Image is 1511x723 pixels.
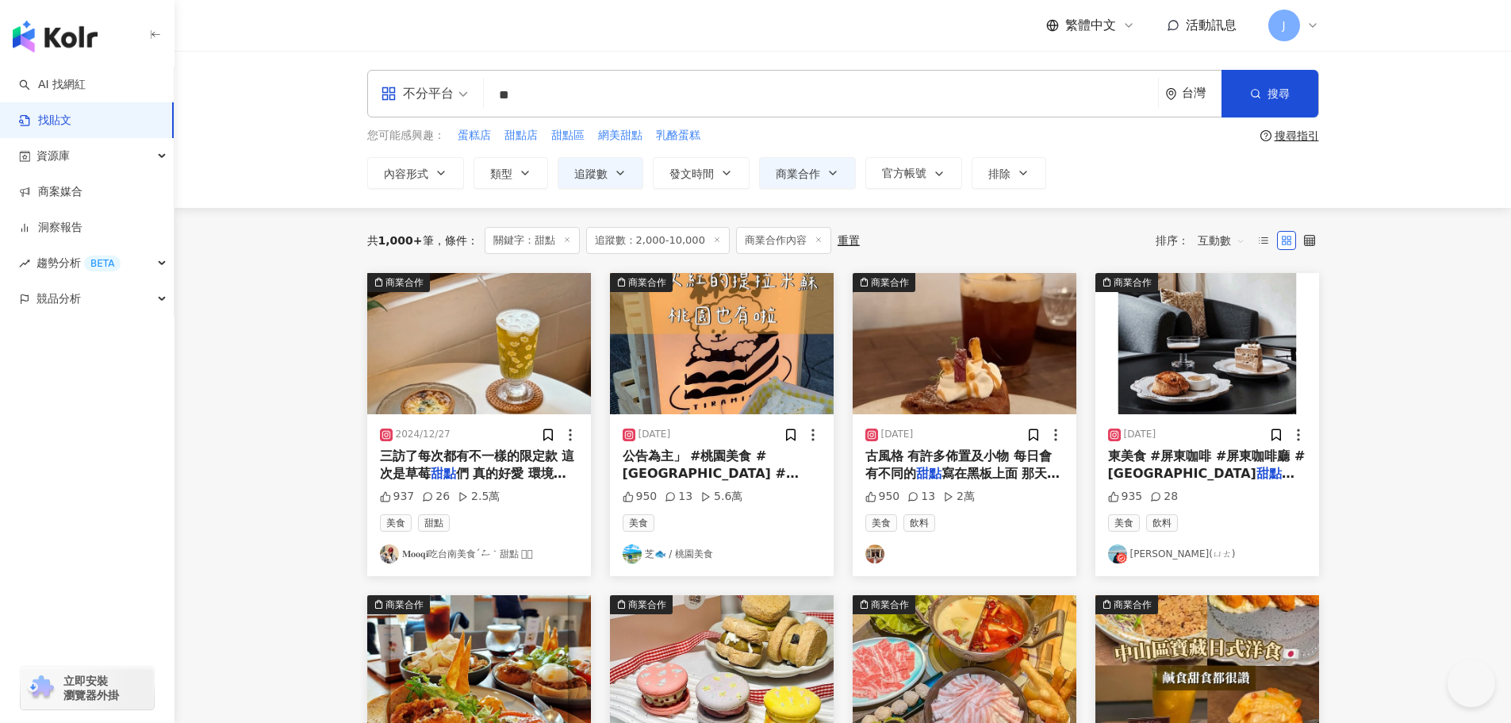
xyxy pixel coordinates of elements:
span: J [1282,17,1285,34]
span: 美食 [865,514,897,532]
div: post-image商業合作 [610,273,834,414]
button: 網美甜點 [597,127,643,144]
div: 商業合作 [385,275,424,290]
span: question-circle [1260,130,1271,141]
div: 28 [1150,489,1178,505]
span: 古風格 有許多佈置及小物 每日會有不同的 [865,448,1052,481]
div: 13 [665,489,692,505]
a: KOL Avatar芝🐟 / 桃園美食 [623,544,821,563]
button: 甜點店 [504,127,539,144]
a: 找貼文 [19,113,71,129]
span: 互動數 [1198,228,1245,253]
span: 條件 ： [434,234,478,247]
span: 排除 [988,167,1011,180]
span: 關鍵字：甜點 [485,227,580,254]
div: 950 [623,489,658,505]
div: 商業合作 [871,275,909,290]
div: 商業合作 [628,275,666,290]
img: KOL Avatar [623,544,642,563]
div: 商業合作 [1114,597,1152,613]
span: 美食 [380,514,412,532]
img: chrome extension [25,675,56,701]
span: 們 真的好愛 環境很舒適安靜 很適合I人！ 低消150$不限品項 很適合單純想吃 [380,466,566,517]
div: 26 [422,489,450,505]
div: 商業合作 [871,597,909,613]
img: post-image [853,273,1076,414]
a: 商案媒合 [19,184,82,200]
div: 商業合作 [1114,275,1152,290]
div: 935 [1108,489,1143,505]
div: 5.6萬 [700,489,742,505]
div: 排序： [1156,228,1254,253]
div: 共 筆 [367,234,434,247]
div: post-image商業合作 [853,273,1076,414]
img: post-image [1095,273,1319,414]
button: 排除 [972,157,1046,189]
span: 您可能感興趣： [367,128,445,144]
button: 乳酪蛋糕 [655,127,701,144]
div: 937 [380,489,415,505]
span: appstore [381,86,397,102]
span: 搜尋 [1267,87,1290,100]
button: 類型 [474,157,548,189]
div: 不分平台 [381,81,454,106]
img: KOL Avatar [1108,544,1127,563]
span: 三訪了每次都有不一樣的限定款 這次是草莓 [380,448,575,481]
iframe: Help Scout Beacon - Open [1448,660,1495,707]
span: 繁體中文 [1065,17,1116,34]
span: 蛋糕店 [458,128,491,144]
span: 美食 [623,514,654,532]
mark: 甜點 [916,466,941,481]
span: 商業合作內容 [736,227,831,254]
div: 13 [907,489,935,505]
div: 台灣 [1182,87,1221,100]
div: 2024/12/27 [396,428,451,441]
span: 內容形式 [384,167,428,180]
div: 重置 [838,234,860,247]
div: 950 [865,489,900,505]
span: 寫在黑板上面 那天到的時間有點晚 [865,466,1060,498]
span: 競品分析 [36,281,81,317]
button: 甜點區 [550,127,585,144]
a: searchAI 找網紅 [19,77,86,93]
span: 發文時間 [669,167,714,180]
button: 發文時間 [653,157,750,189]
span: 公告為主」 #桃園美食 #[GEOGRAPHIC_DATA] #[GEOGRAPHIC_DATA] [623,448,799,499]
img: post-image [367,273,591,414]
button: 搜尋 [1221,70,1318,117]
span: 追蹤數 [574,167,608,180]
div: 商業合作 [628,597,666,613]
span: 官方帳號 [882,167,926,179]
span: 甜點店 [504,128,538,144]
span: 網美甜點 [598,128,642,144]
div: BETA [84,256,121,271]
span: 美食 [1108,514,1140,532]
a: 洞察報告 [19,220,82,236]
button: 官方帳號 [865,157,962,189]
span: 追蹤數：2,000-10,000 [586,227,730,254]
button: 追蹤數 [558,157,643,189]
mark: 甜點 [431,466,456,481]
span: 甜點區 [551,128,585,144]
img: KOL Avatar [865,544,884,563]
a: chrome extension立即安裝 瀏覽器外掛 [21,667,154,710]
span: rise [19,258,30,269]
span: environment [1165,88,1177,100]
span: 飲料 [903,514,935,532]
div: [DATE] [639,428,671,441]
div: 2.5萬 [458,489,500,505]
span: 商業合作 [776,167,820,180]
img: logo [13,21,98,52]
span: 乳酪蛋糕 [656,128,700,144]
div: 2萬 [943,489,975,505]
mark: 甜點 [1256,466,1294,481]
div: post-image商業合作 [367,273,591,414]
button: 內容形式 [367,157,464,189]
a: KOL Avatar𝐌𝐨𝐨𝐪𝐢吃台南美食´ސު｀甜點 𓈒𓂂 [380,544,578,563]
span: 立即安裝 瀏覽器外掛 [63,674,119,702]
button: 商業合作 [759,157,856,189]
div: 搜尋指引 [1275,129,1319,142]
span: 資源庫 [36,138,70,174]
span: 1,000+ [378,234,423,247]
a: KOL Avatar[PERSON_NAME](ㄩㄊ) [1108,544,1306,563]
